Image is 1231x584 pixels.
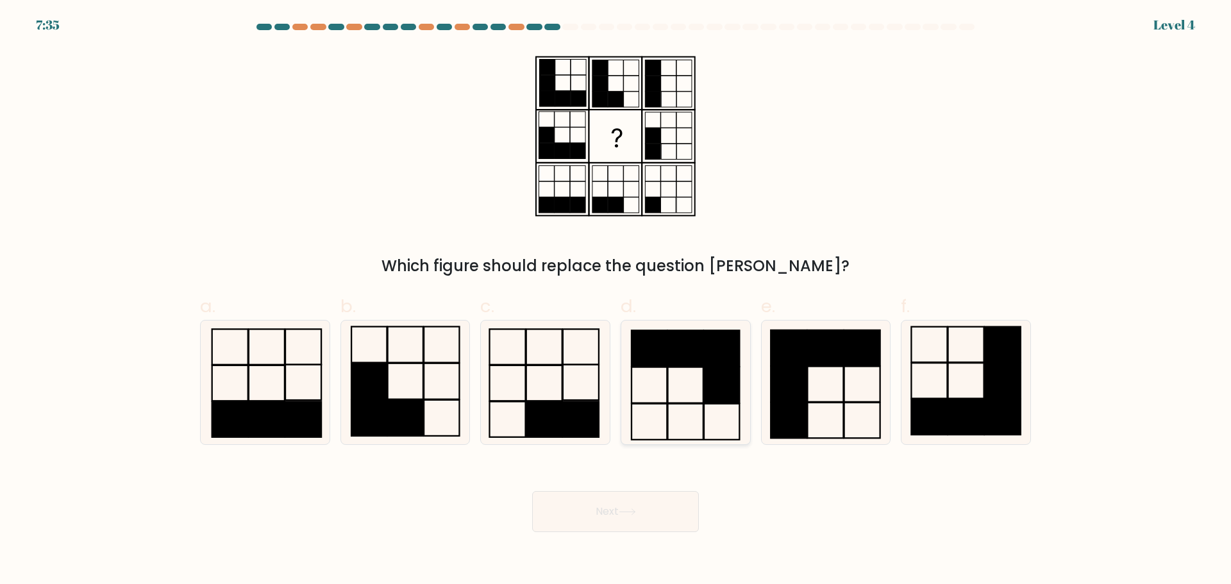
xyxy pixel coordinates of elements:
span: b. [340,294,356,319]
span: e. [761,294,775,319]
div: 7:35 [36,15,60,35]
span: d. [621,294,636,319]
button: Next [532,491,699,532]
span: c. [480,294,494,319]
span: f. [901,294,910,319]
div: Level 4 [1153,15,1195,35]
div: Which figure should replace the question [PERSON_NAME]? [208,254,1023,278]
span: a. [200,294,215,319]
